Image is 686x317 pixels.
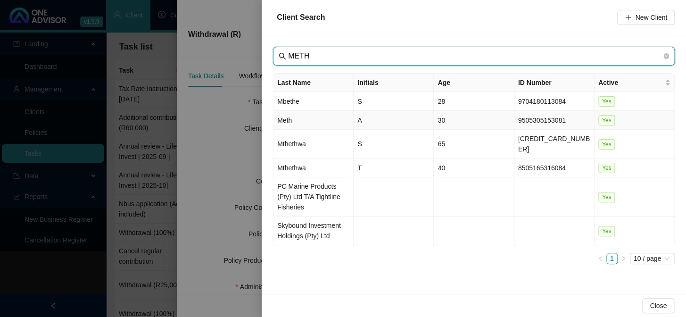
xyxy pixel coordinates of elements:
td: S [354,92,434,111]
span: 65 [438,140,445,148]
span: Yes [598,163,615,173]
span: right [620,256,626,261]
td: A [354,111,434,130]
td: Mthethwa [273,158,354,177]
span: 28 [438,98,445,105]
span: Client Search [277,13,325,21]
li: Previous Page [595,253,606,264]
span: New Client [635,12,667,23]
input: Last Name [288,50,661,62]
span: left [598,256,603,261]
span: plus [625,14,631,21]
a: 1 [607,253,617,264]
th: Last Name [273,74,354,92]
th: Age [434,74,514,92]
span: 10 / page [634,253,671,264]
button: left [595,253,606,264]
span: search [279,52,286,60]
span: Yes [598,115,615,125]
span: 40 [438,164,445,172]
th: Active [595,74,675,92]
span: close-circle [663,53,669,59]
span: Active [598,77,663,88]
td: T [354,158,434,177]
button: right [618,253,629,264]
span: close-circle [663,52,669,60]
td: 8505165316084 [514,158,595,177]
td: 9704180113084 [514,92,595,111]
td: 9505305153081 [514,111,595,130]
span: 30 [438,117,445,124]
span: Yes [598,226,615,236]
td: Skybound Investment Holdings (Pty) Ltd [273,217,354,245]
span: Yes [598,96,615,107]
td: Meth [273,111,354,130]
th: Initials [354,74,434,92]
span: Close [650,300,667,311]
td: S [354,130,434,158]
td: [CREDIT_CARD_NUMBER] [514,130,595,158]
span: Yes [598,192,615,202]
td: Mthethwa [273,130,354,158]
div: Page Size [630,253,675,264]
th: ID Number [514,74,595,92]
td: PC Marine Products (Pty) Ltd T/A Tightline Fisheries [273,177,354,217]
li: Next Page [618,253,629,264]
button: New Client [617,10,675,25]
button: Close [642,298,674,313]
span: Yes [598,139,615,150]
td: Mbethe [273,92,354,111]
